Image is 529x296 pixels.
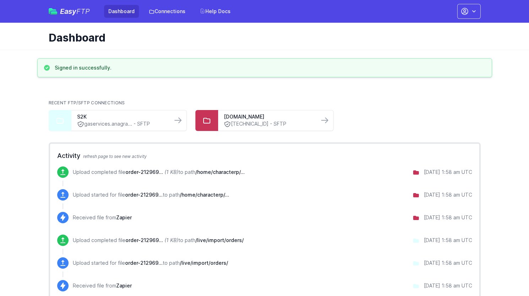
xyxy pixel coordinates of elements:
[49,31,475,44] h1: Dashboard
[224,113,313,120] a: [DOMAIN_NAME]
[424,259,472,267] div: [DATE] 1:58 am UTC
[195,169,245,175] span: /home/characterp/public_html/wp-content/uploads/wpallexport/exports/sent/
[180,192,229,198] span: /home/characterp/public_html/wp-content/uploads/wpallexport/exports/sent/
[73,169,245,176] p: Upload completed file to path
[49,8,90,15] a: EasyFTP
[424,191,472,198] div: [DATE] 1:58 am UTC
[76,7,90,16] span: FTP
[73,191,229,198] p: Upload started for file to path
[424,237,472,244] div: [DATE] 1:58 am UTC
[55,64,112,71] h3: Signed in successfully.
[424,214,472,221] div: [DATE] 1:58 am UTC
[116,214,132,220] span: Zapier
[424,169,472,176] div: [DATE] 1:58 am UTC
[49,100,481,106] h2: Recent FTP/SFTP Connections
[180,260,228,266] span: /live/import/orders/
[104,5,139,18] a: Dashboard
[164,237,178,243] i: (1 KB)
[224,120,313,128] a: [TECHNICAL_ID] - SFTP
[73,214,132,221] p: Received file from
[164,169,178,175] i: (1 KB)
[57,151,472,161] h2: Activity
[125,260,163,266] span: order-212969-2025-09-15-01.57.46.xml
[60,8,90,15] span: Easy
[125,192,163,198] span: order-212969-2025-09-15-01.57.46.xml.sent
[83,154,147,159] span: refresh page to see new activity
[49,8,57,15] img: easyftp_logo.png
[145,5,190,18] a: Connections
[77,113,167,120] a: S2K
[125,237,163,243] span: order-212969-2025-09-15-01.57.46.xml
[424,282,472,289] div: [DATE] 1:58 am UTC
[73,237,244,244] p: Upload completed file to path
[195,237,244,243] span: /live/import/orders/
[77,120,167,128] a: gaservices.anagra... - SFTP
[73,259,228,267] p: Upload started for file to path
[73,282,132,289] p: Received file from
[195,5,235,18] a: Help Docs
[116,283,132,289] span: Zapier
[125,169,163,175] span: order-212969-2025-09-15-01.57.46.xml.sent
